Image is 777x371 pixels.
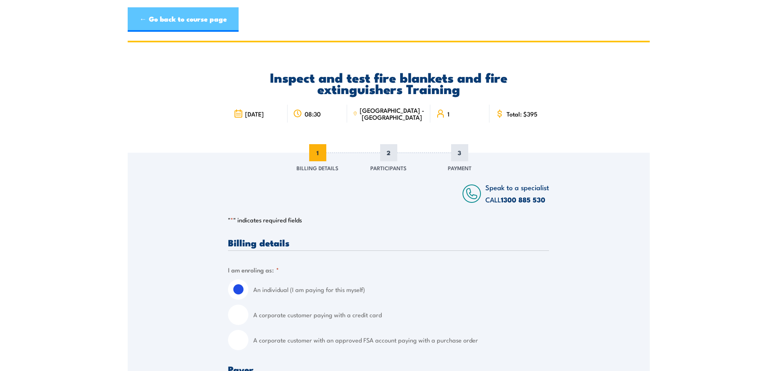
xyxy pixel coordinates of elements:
span: [DATE] [245,110,264,117]
a: ← Go back to course page [128,7,239,32]
span: 08:30 [305,110,321,117]
span: 1 [447,110,449,117]
span: Participants [370,164,407,172]
a: 1300 885 530 [501,194,545,205]
legend: I am enroling as: [228,265,279,274]
span: 3 [451,144,468,161]
h2: Inspect and test fire blankets and fire extinguishers Training [228,71,549,94]
span: Billing Details [297,164,339,172]
span: Payment [448,164,472,172]
label: A corporate customer paying with a credit card [253,305,549,325]
span: 1 [309,144,326,161]
p: " " indicates required fields [228,216,549,224]
span: 2 [380,144,397,161]
label: An individual (I am paying for this myself) [253,279,549,300]
span: Speak to a specialist CALL [485,182,549,204]
span: Total: $395 [507,110,538,117]
h3: Billing details [228,238,549,247]
label: A corporate customer with an approved FSA account paying with a purchase order [253,330,549,350]
span: [GEOGRAPHIC_DATA] - [GEOGRAPHIC_DATA] [360,107,425,121]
